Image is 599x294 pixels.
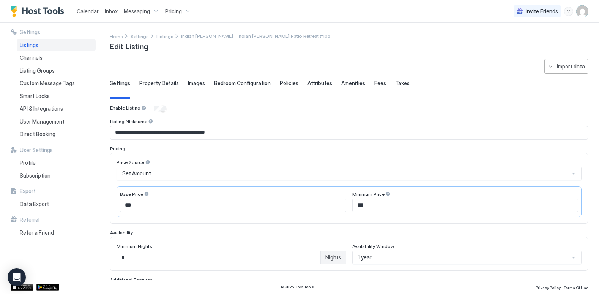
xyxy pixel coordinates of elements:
span: Policies [280,80,298,87]
a: Host Tools Logo [11,6,68,17]
span: Settings [20,29,40,36]
span: Fees [374,80,386,87]
span: Breadcrumb [181,33,331,39]
span: Profile [20,159,36,166]
span: Refer a Friend [20,229,54,236]
span: Messaging [124,8,150,15]
span: Listing Groups [20,67,55,74]
span: Price Source [117,159,144,165]
div: User profile [576,5,588,17]
span: © 2025 Host Tools [281,284,314,289]
a: Refer a Friend [17,226,96,239]
span: Referral [20,216,39,223]
span: Taxes [395,80,410,87]
span: Pricing [110,146,125,151]
span: Enable Listing [110,105,140,111]
div: Import data [557,62,585,70]
span: Direct Booking [20,131,55,138]
a: User Management [17,115,96,128]
span: Data Export [20,201,49,208]
span: Listings [156,33,173,39]
a: Listing Groups [17,64,96,77]
input: Input Field [110,126,588,139]
span: Additional Features [110,277,153,283]
span: User Management [20,118,65,125]
a: Home [110,32,123,40]
input: Input Field [120,199,346,212]
span: Settings [110,80,130,87]
span: Base Price [120,191,143,197]
span: Attributes [307,80,332,87]
span: Calendar [77,8,99,14]
a: Subscription [17,169,96,182]
a: Google Play Store [36,284,59,291]
a: Custom Message Tags [17,77,96,90]
a: Listings [156,32,173,40]
span: Export [20,188,36,195]
span: Privacy Policy [536,285,561,290]
input: Input Field [353,199,578,212]
a: Calendar [77,7,99,15]
span: Home [110,33,123,39]
a: Direct Booking [17,128,96,141]
span: Bedroom Configuration [214,80,271,87]
span: API & Integrations [20,105,63,112]
div: Breadcrumb [156,32,173,40]
span: Amenities [341,80,365,87]
span: Listings [20,42,38,49]
span: Custom Message Tags [20,80,75,87]
span: Subscription [20,172,50,179]
a: Profile [17,156,96,169]
span: Settings [131,33,149,39]
a: App Store [11,284,33,291]
span: Channels [20,54,43,61]
span: Property Details [139,80,179,87]
a: API & Integrations [17,102,96,115]
a: Data Export [17,198,96,211]
span: Terms Of Use [564,285,588,290]
a: Privacy Policy [536,283,561,291]
button: Import data [544,59,588,74]
span: Smart Locks [20,93,50,100]
span: Pricing [165,8,182,15]
div: Open Intercom Messenger [8,268,26,286]
span: Edit Listing [110,40,148,51]
span: Invite Friends [526,8,558,15]
a: Channels [17,51,96,64]
span: Listing Nickname [110,119,147,124]
span: Minimum Price [352,191,385,197]
a: Inbox [105,7,118,15]
a: Smart Locks [17,90,96,103]
input: Input Field [117,251,320,264]
span: 1 year [358,254,372,261]
span: Availability [110,230,133,235]
span: Minimum Nights [117,243,152,249]
span: Images [188,80,205,87]
span: Availability Window [352,243,394,249]
div: Breadcrumb [131,32,149,40]
span: User Settings [20,147,53,154]
div: menu [564,7,573,16]
span: Nights [325,254,341,261]
span: Set Amount [122,170,151,177]
div: Breadcrumb [110,32,123,40]
a: Terms Of Use [564,283,588,291]
a: Settings [131,32,149,40]
span: Inbox [105,8,118,14]
a: Listings [17,39,96,52]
